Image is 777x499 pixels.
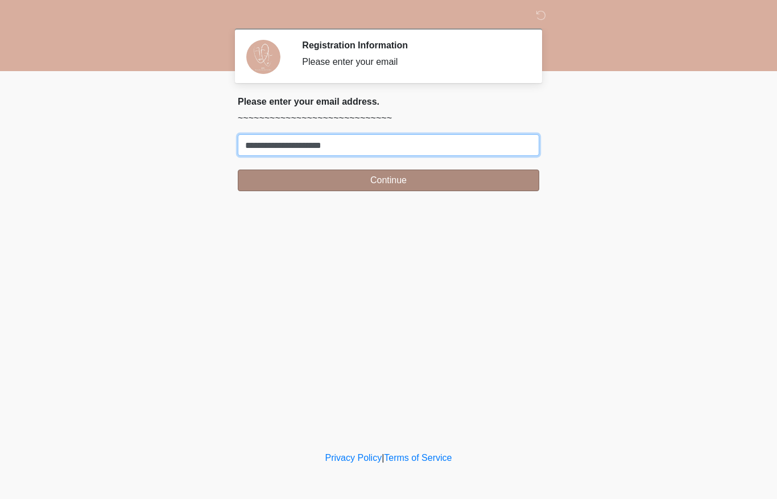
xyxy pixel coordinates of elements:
p: ~~~~~~~~~~~~~~~~~~~~~~~~~~~~~ [238,112,539,125]
a: | [382,453,384,463]
a: Privacy Policy [325,453,382,463]
a: Terms of Service [384,453,452,463]
h2: Registration Information [302,40,522,51]
img: Agent Avatar [246,40,280,74]
button: Continue [238,170,539,191]
img: DM Wellness & Aesthetics Logo [226,9,241,23]
h2: Please enter your email address. [238,96,539,107]
div: Please enter your email [302,55,522,69]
